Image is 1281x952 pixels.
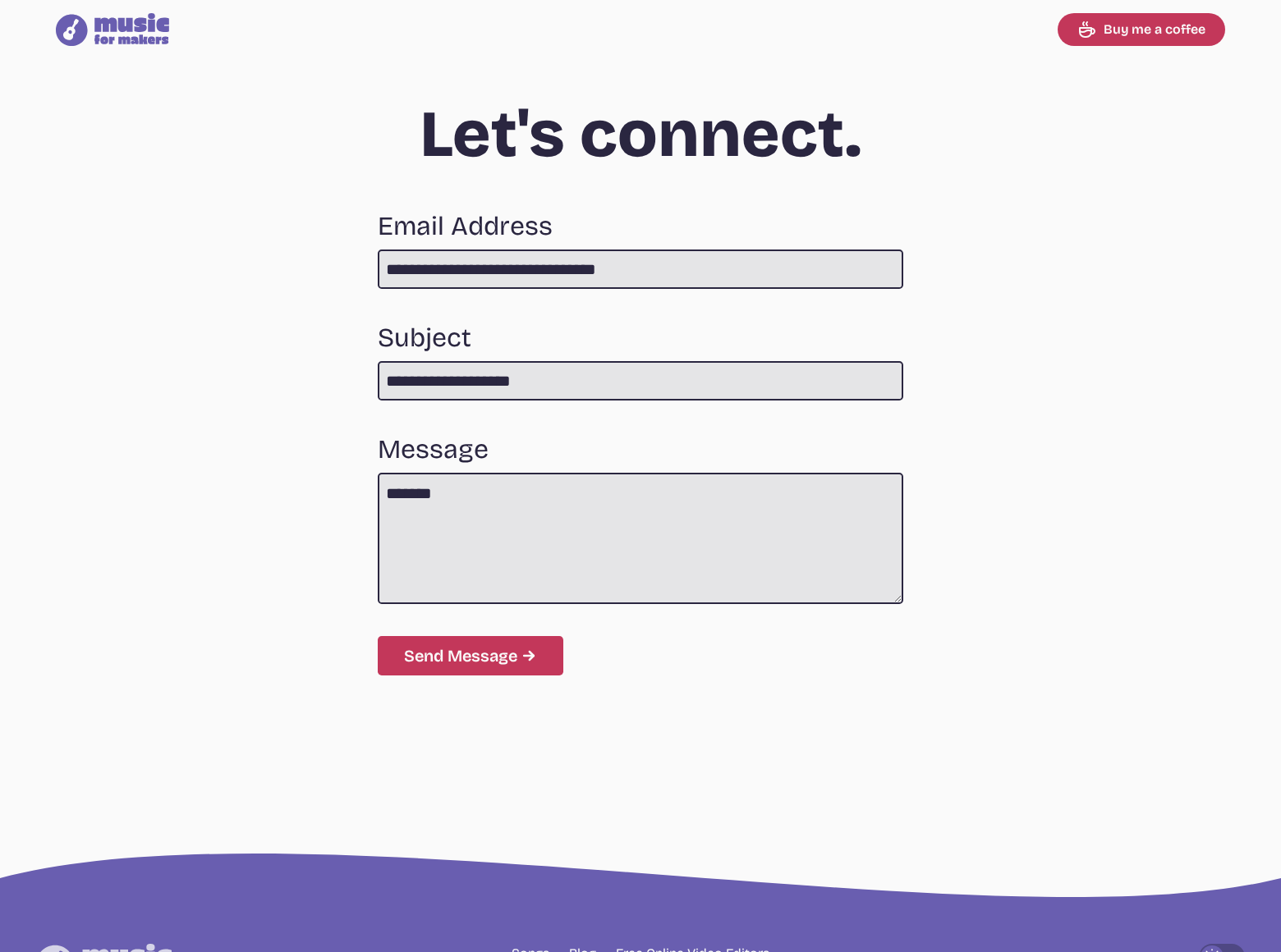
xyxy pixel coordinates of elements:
label: Subject [378,322,903,355]
h1: Let's connect. [286,98,995,171]
label: Email Address [378,210,903,243]
a: Buy me a coffee [1058,13,1225,46]
label: Message [378,433,903,466]
button: Submit [378,636,563,675]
